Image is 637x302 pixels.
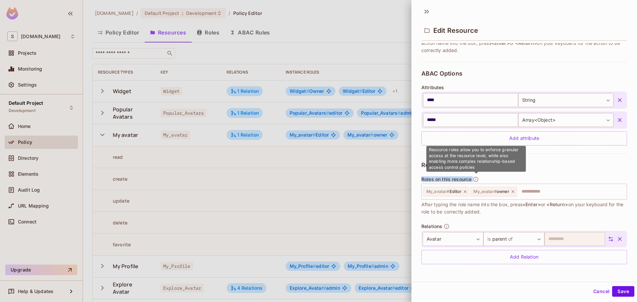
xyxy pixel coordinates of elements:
[433,27,478,34] span: Edit Resource
[470,187,517,197] div: My_avatar#owner
[421,70,462,77] span: ABAC Options
[421,32,627,54] span: Actions are the ways a user can act on a resource, or access the resource. After typing the actio...
[518,113,613,127] div: Array<Object>
[423,187,469,197] div: My_avatar#Editor
[487,234,492,244] span: is
[507,234,513,244] span: of
[426,189,450,194] span: My_avatar #
[523,202,541,207] span: <Enter>
[423,232,483,246] div: Avatar
[546,202,568,207] span: <Return>
[483,232,544,246] div: parent
[421,162,465,168] span: ReBAC Options
[518,93,613,107] div: String
[421,224,442,229] span: Relations
[491,40,510,46] span: <Enter>
[429,147,519,170] span: Resource roles allow you to enforce granular access at the resource level, while also enabling mo...
[473,189,509,194] span: owner
[421,85,444,90] span: Attributes
[426,189,461,194] span: Editor
[515,40,537,46] span: <Return>
[421,201,627,215] span: After typing the role name into the box, press or on your keyboard for the role to be correctly a...
[421,177,471,182] span: Roles on this resource
[591,286,612,297] button: Cancel
[421,250,627,264] div: Add Relation
[612,286,634,297] button: Save
[421,131,627,146] div: Add attribute
[473,189,497,194] span: My_avatar #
